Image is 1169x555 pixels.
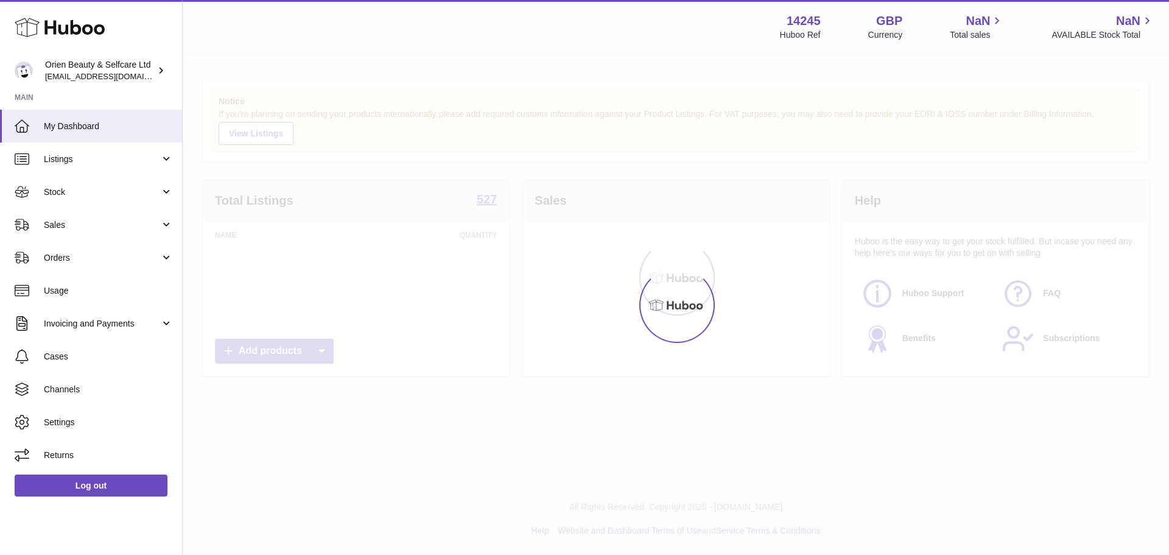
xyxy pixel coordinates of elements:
[44,186,160,198] span: Stock
[950,13,1004,41] a: NaN Total sales
[868,29,903,41] div: Currency
[44,351,173,362] span: Cases
[950,29,1004,41] span: Total sales
[44,285,173,297] span: Usage
[780,29,821,41] div: Huboo Ref
[44,252,160,264] span: Orders
[15,475,167,497] a: Log out
[1051,13,1154,41] a: NaN AVAILABLE Stock Total
[1116,13,1140,29] span: NaN
[1051,29,1154,41] span: AVAILABLE Stock Total
[44,318,160,330] span: Invoicing and Payments
[44,154,160,165] span: Listings
[15,62,33,80] img: Jc.duenasmilian@orientrade.com
[44,219,160,231] span: Sales
[45,71,179,81] span: [EMAIL_ADDRESS][DOMAIN_NAME]
[45,59,155,82] div: Orien Beauty & Selfcare Ltd
[787,13,821,29] strong: 14245
[44,384,173,395] span: Channels
[876,13,902,29] strong: GBP
[966,13,990,29] span: NaN
[44,121,173,132] span: My Dashboard
[44,417,173,428] span: Settings
[44,450,173,461] span: Returns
